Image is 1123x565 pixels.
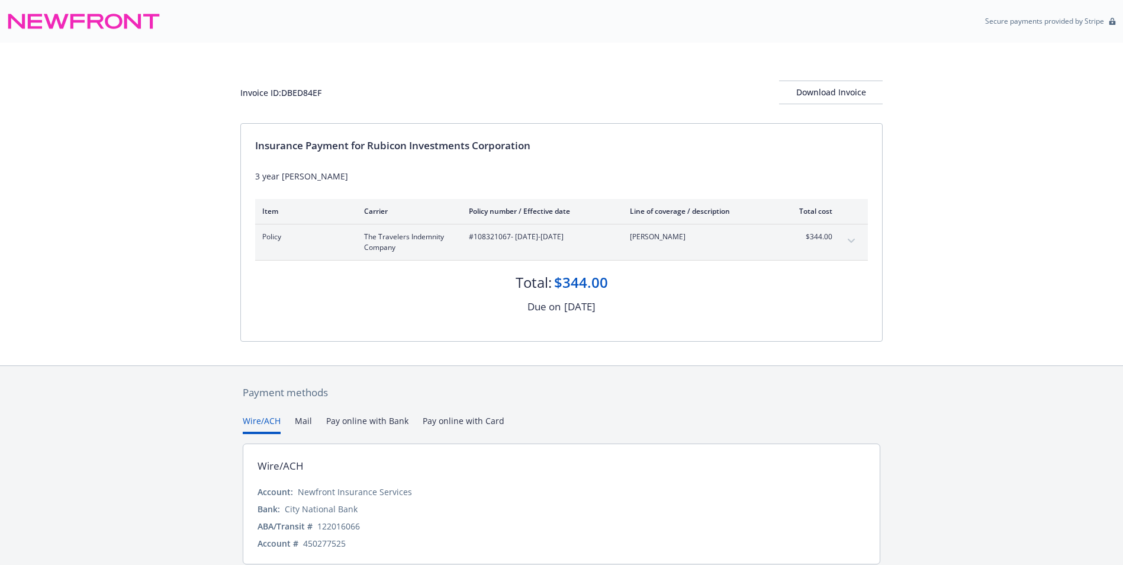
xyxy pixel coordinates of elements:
[258,537,298,550] div: Account #
[779,81,883,104] button: Download Invoice
[564,299,596,314] div: [DATE]
[326,415,408,434] button: Pay online with Bank
[303,537,346,550] div: 450277525
[285,503,358,515] div: City National Bank
[516,272,552,293] div: Total:
[527,299,561,314] div: Due on
[243,385,880,400] div: Payment methods
[298,486,412,498] div: Newfront Insurance Services
[240,86,321,99] div: Invoice ID: DBED84EF
[630,232,769,242] span: [PERSON_NAME]
[788,232,832,242] span: $344.00
[258,486,293,498] div: Account:
[985,16,1104,26] p: Secure payments provided by Stripe
[842,232,861,251] button: expand content
[788,206,832,216] div: Total cost
[295,415,312,434] button: Mail
[364,232,450,253] span: The Travelers Indemnity Company
[364,206,450,216] div: Carrier
[258,503,280,515] div: Bank:
[469,232,611,242] span: #108321067 - [DATE]-[DATE]
[258,520,313,532] div: ABA/Transit #
[317,520,360,532] div: 122016066
[262,206,345,216] div: Item
[554,272,608,293] div: $344.00
[255,138,868,153] div: Insurance Payment for Rubicon Investments Corporation
[423,415,504,434] button: Pay online with Card
[258,458,304,474] div: Wire/ACH
[469,206,611,216] div: Policy number / Effective date
[243,415,281,434] button: Wire/ACH
[630,206,769,216] div: Line of coverage / description
[262,232,345,242] span: Policy
[255,170,868,182] div: 3 year [PERSON_NAME]
[255,224,868,260] div: PolicyThe Travelers Indemnity Company#108321067- [DATE]-[DATE][PERSON_NAME]$344.00expand content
